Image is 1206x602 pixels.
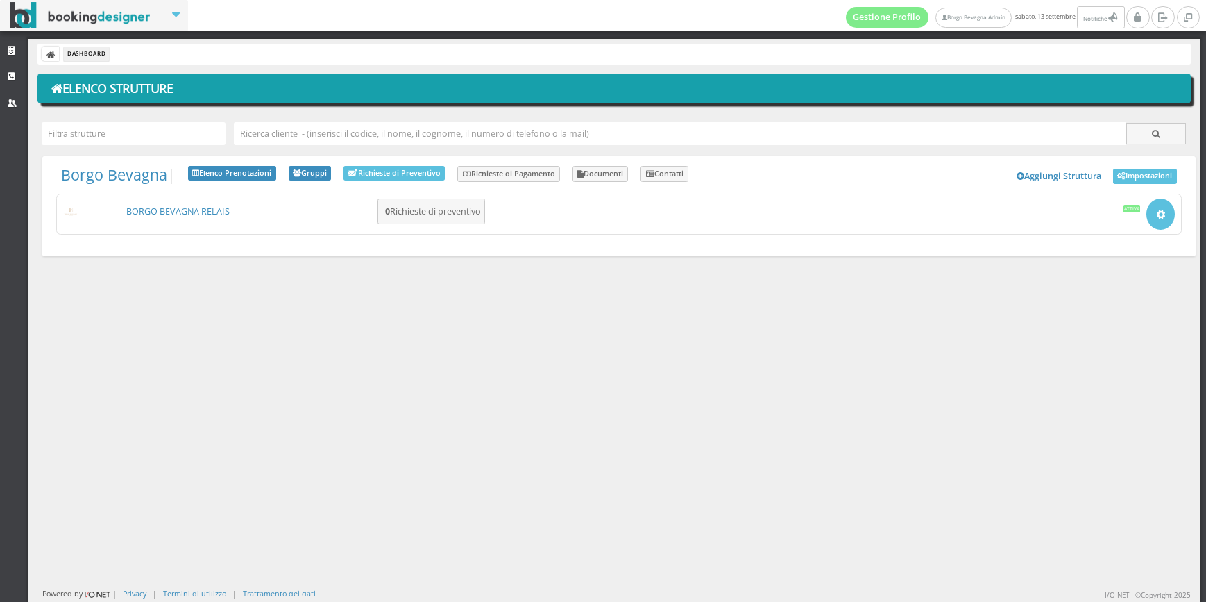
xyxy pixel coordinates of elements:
a: Termini di utilizzo [163,588,226,599]
a: Elenco Prenotazioni [188,166,276,181]
a: Gestione Profilo [846,7,929,28]
div: | [153,588,157,599]
li: Dashboard [64,47,109,62]
a: Richieste di Preventivo [343,166,445,181]
img: BookingDesigner.com [10,2,151,29]
div: Powered by | [42,588,117,600]
div: | [232,588,237,599]
b: 0 [385,206,390,217]
a: Borgo Bevagna [61,165,167,185]
div: Attiva [1123,205,1141,212]
input: Filtra strutture [42,122,225,145]
span: sabato, 13 settembre [846,6,1127,28]
button: Notifiche [1077,6,1124,28]
a: Contatti [640,166,688,183]
button: 0Richieste di preventivo [377,199,485,224]
img: ionet_small_logo.png [83,589,112,600]
a: Gruppi [289,166,332,181]
a: BORGO BEVAGNA RELAIS [126,206,230,217]
a: Documenti [572,166,629,183]
input: Ricerca cliente - (inserisci il codice, il nome, il cognome, il numero di telefono o la mail) [234,122,1126,145]
a: Impostazioni [1113,169,1177,184]
a: Privacy [123,588,146,599]
img: 51bacd86f2fc11ed906d06074585c59a_max100.png [63,208,79,216]
a: Borgo Bevagna Admin [935,8,1012,28]
a: Trattamento dei dati [243,588,316,599]
a: Aggiungi Struttura [1010,166,1110,187]
h1: Elenco Strutture [47,77,1182,101]
h5: Richieste di preventivo [381,206,481,217]
span: | [61,166,176,184]
a: Richieste di Pagamento [457,166,560,183]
